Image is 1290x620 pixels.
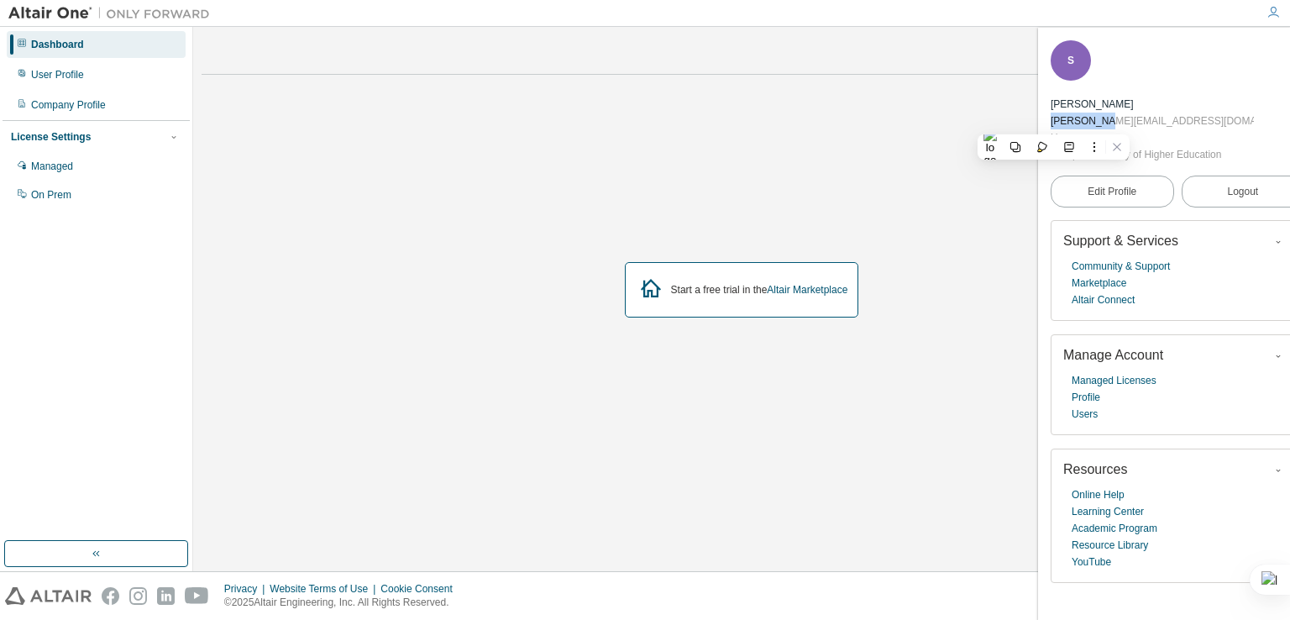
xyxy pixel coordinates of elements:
div: Manipal Academy of Higher Education [1051,146,1254,163]
a: Managed Licenses [1072,372,1156,389]
div: User [1051,129,1254,146]
a: Altair Connect [1072,292,1135,308]
div: Company Profile [31,98,106,112]
img: instagram.svg [129,587,147,605]
p: © 2025 Altair Engineering, Inc. All Rights Reserved. [224,596,463,610]
img: facebook.svg [102,587,119,605]
span: Edit Profile [1088,185,1136,198]
a: Profile [1072,389,1100,406]
div: Website Terms of Use [270,582,380,596]
div: Privacy [224,582,270,596]
span: S [1067,55,1074,66]
a: Academic Program [1072,520,1157,537]
a: Edit Profile [1051,176,1174,208]
span: Support & Services [1063,234,1178,248]
a: Users [1072,406,1098,423]
span: Resources [1063,462,1127,476]
span: Manage Account [1063,348,1163,362]
img: linkedin.svg [157,587,175,605]
div: Dashboard [31,38,84,51]
div: Srikrishna Naganathan [1051,96,1254,113]
div: Managed [31,160,73,173]
div: Start a free trial in the [671,283,848,297]
img: youtube.svg [185,587,209,605]
a: YouTube [1072,554,1111,570]
a: Altair Marketplace [767,284,847,296]
a: Marketplace [1072,275,1126,292]
a: Community & Support [1072,258,1170,275]
div: License Settings [11,130,91,144]
div: On Prem [31,188,71,202]
div: Cookie Consent [380,582,462,596]
div: User Profile [31,68,84,81]
a: Learning Center [1072,503,1144,520]
span: Logout [1227,183,1258,200]
a: Online Help [1072,486,1125,503]
img: altair_logo.svg [5,587,92,605]
div: [PERSON_NAME][EMAIL_ADDRESS][DOMAIN_NAME] [1051,113,1254,129]
img: Altair One [8,5,218,22]
a: Resource Library [1072,537,1148,554]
